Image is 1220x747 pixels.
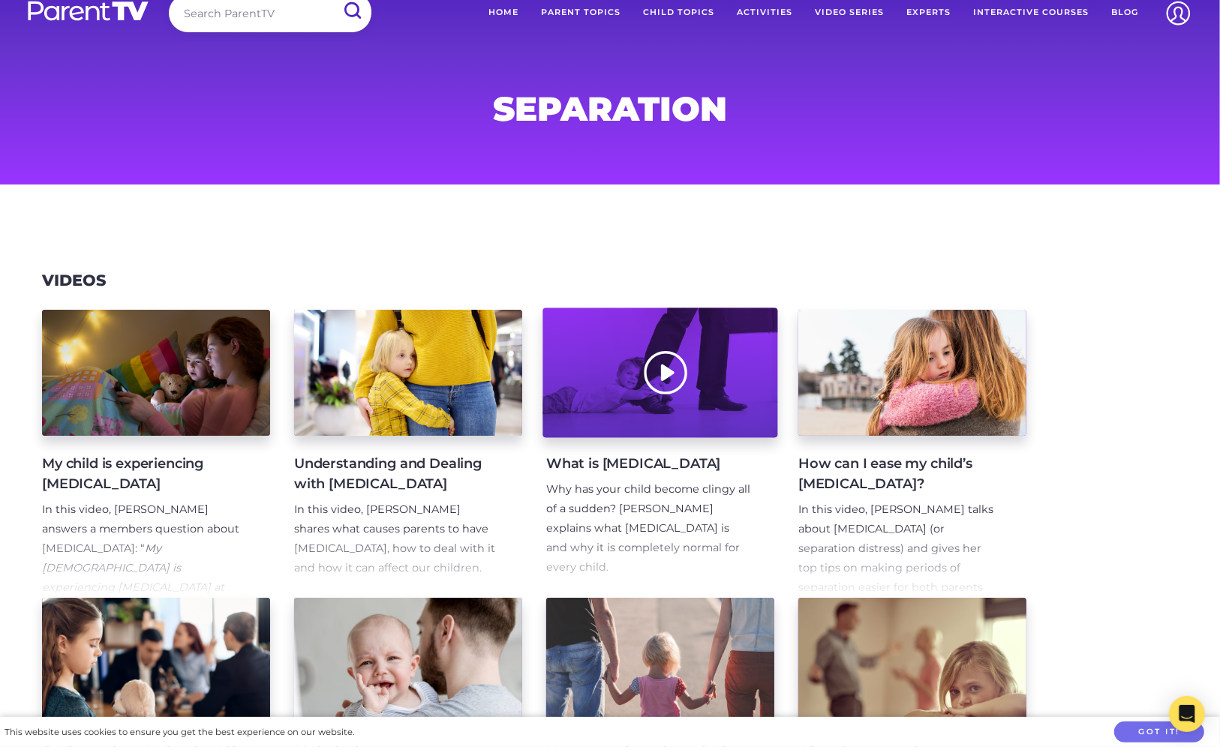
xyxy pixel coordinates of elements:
a: How can I ease my child’s [MEDICAL_DATA]? In this video, [PERSON_NAME] talks about [MEDICAL_DATA]... [798,310,1026,598]
a: Understanding and Dealing with [MEDICAL_DATA] In this video, [PERSON_NAME] shares what causes par... [294,310,522,598]
h3: Videos [42,271,106,290]
h4: How can I ease my child’s [MEDICAL_DATA]? [798,454,1002,494]
div: Open Intercom Messenger [1169,696,1205,732]
h4: Understanding and Dealing with [MEDICAL_DATA] [294,454,498,494]
p: In this video, [PERSON_NAME] shares what causes parents to have [MEDICAL_DATA], how to deal with ... [294,500,498,578]
h4: My child is experiencing [MEDICAL_DATA] [42,454,246,494]
a: My child is experiencing [MEDICAL_DATA] In this video, [PERSON_NAME] answers a members question a... [42,310,270,598]
span: Why has your child become clingy all of a sudden? [PERSON_NAME] explains what [MEDICAL_DATA] is a... [546,482,750,574]
p: In this video, [PERSON_NAME] talks about [MEDICAL_DATA] (or separation distress) and gives her to... [798,500,1002,617]
p: In this video, [PERSON_NAME] answers a members question about [MEDICAL_DATA]: “ [42,500,246,675]
h1: separation [248,94,972,124]
h4: What is [MEDICAL_DATA] [546,454,750,474]
a: What is [MEDICAL_DATA] Why has your child become clingy all of a sudden? [PERSON_NAME] explains w... [546,310,774,598]
div: This website uses cookies to ensure you get the best experience on our website. [5,724,354,740]
button: Got it! [1114,721,1204,743]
